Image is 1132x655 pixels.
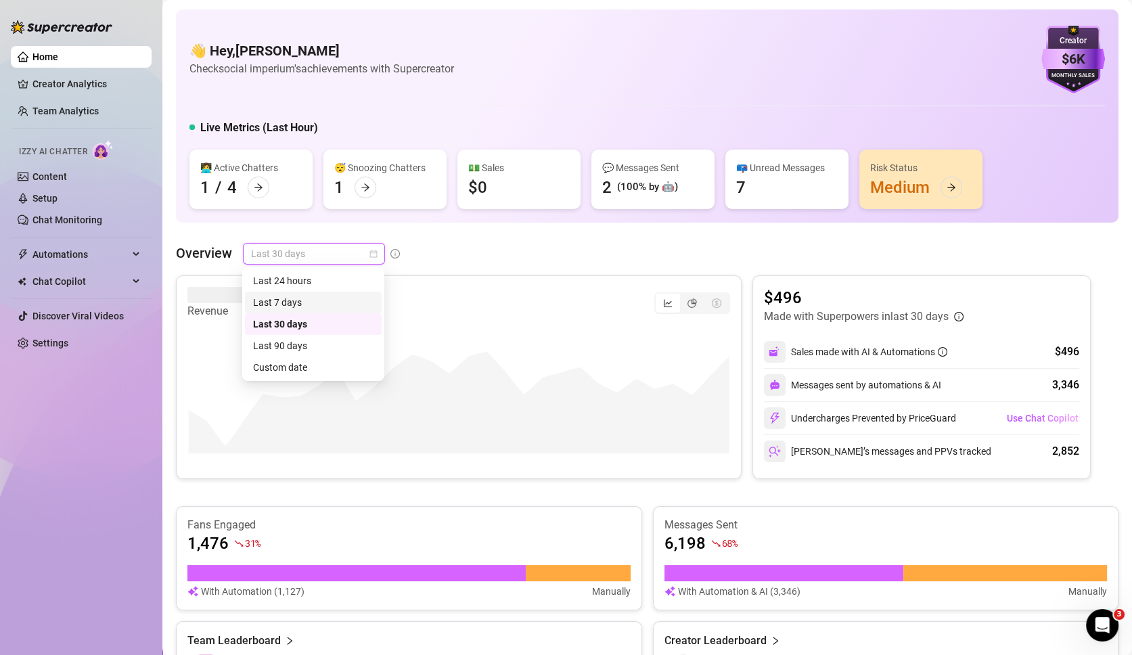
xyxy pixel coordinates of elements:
span: Izzy AI Chatter [19,145,87,158]
article: Check social imperium's achievements with Supercreator [189,60,454,77]
div: (100% by 🤖) [617,179,678,196]
h4: 👋 Hey, [PERSON_NAME] [189,41,454,60]
span: Automations [32,244,129,265]
span: fall [234,539,244,548]
span: arrow-right [254,183,263,192]
span: 3 [1114,609,1125,620]
span: dollar-circle [712,298,721,308]
div: Custom date [245,357,382,378]
div: 😴 Snoozing Chatters [334,160,436,175]
a: Team Analytics [32,106,99,116]
div: $6K [1041,49,1105,70]
article: 6,198 [664,533,706,554]
a: Home [32,51,58,62]
article: 1,476 [187,533,229,554]
div: $0 [468,177,487,198]
div: Monthly Sales [1041,72,1105,81]
div: 2 [602,177,612,198]
article: Creator Leaderboard [664,633,767,649]
div: 2,852 [1052,443,1079,459]
div: Undercharges Prevented by PriceGuard [764,407,956,429]
span: right [285,633,294,649]
span: info-circle [954,312,964,321]
span: fall [711,539,721,548]
span: 68 % [722,537,738,549]
div: 4 [227,177,237,198]
div: 7 [736,177,746,198]
img: Chat Copilot [18,277,26,286]
div: Creator [1041,35,1105,47]
article: Team Leaderboard [187,633,281,649]
div: Custom date [253,360,373,375]
button: Use Chat Copilot [1006,407,1079,429]
img: svg%3e [769,445,781,457]
div: Last 24 hours [253,273,373,288]
img: svg%3e [664,584,675,599]
span: info-circle [938,347,947,357]
a: Discover Viral Videos [32,311,124,321]
div: [PERSON_NAME]’s messages and PPVs tracked [764,441,991,462]
span: info-circle [390,249,400,258]
article: Manually [592,584,631,599]
div: 1 [200,177,210,198]
span: calendar [369,250,378,258]
div: $496 [1055,344,1079,360]
h5: Live Metrics (Last Hour) [200,120,318,136]
div: Risk Status [870,160,972,175]
span: arrow-right [361,183,370,192]
div: 💬 Messages Sent [602,160,704,175]
article: Manually [1068,584,1107,599]
span: 31 % [245,537,261,549]
article: Revenue [187,303,269,319]
article: Overview [176,243,232,263]
img: AI Chatter [93,140,114,160]
div: Last 90 days [245,335,382,357]
span: pie-chart [687,298,697,308]
div: Last 30 days [253,317,373,332]
img: svg%3e [769,346,781,358]
iframe: Intercom live chat [1086,609,1118,641]
span: Use Chat Copilot [1007,413,1079,424]
span: arrow-right [947,183,956,192]
div: 1 [334,177,344,198]
article: Made with Superpowers in last 30 days [764,309,949,325]
a: Content [32,171,67,182]
div: Last 30 days [245,313,382,335]
article: Messages Sent [664,518,1108,533]
div: Last 7 days [245,292,382,313]
div: segmented control [654,292,730,314]
div: Last 90 days [253,338,373,353]
span: line-chart [663,298,673,308]
a: Chat Monitoring [32,214,102,225]
span: Chat Copilot [32,271,129,292]
div: 👩‍💻 Active Chatters [200,160,302,175]
img: purple-badge-B9DA21FR.svg [1041,26,1105,93]
span: thunderbolt [18,249,28,260]
div: Last 24 hours [245,270,382,292]
article: Fans Engaged [187,518,631,533]
a: Creator Analytics [32,73,141,95]
img: svg%3e [769,412,781,424]
div: 3,346 [1052,377,1079,393]
a: Settings [32,338,68,348]
span: right [771,633,780,649]
a: Setup [32,193,58,204]
div: 💵 Sales [468,160,570,175]
div: Sales made with AI & Automations [791,344,947,359]
div: Messages sent by automations & AI [764,374,941,396]
span: Last 30 days [251,244,377,264]
article: $496 [764,287,964,309]
img: svg%3e [769,380,780,390]
article: With Automation (1,127) [201,584,304,599]
div: Last 7 days [253,295,373,310]
img: logo-BBDzfeDw.svg [11,20,112,34]
article: With Automation & AI (3,346) [678,584,800,599]
img: svg%3e [187,584,198,599]
div: 📪 Unread Messages [736,160,838,175]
